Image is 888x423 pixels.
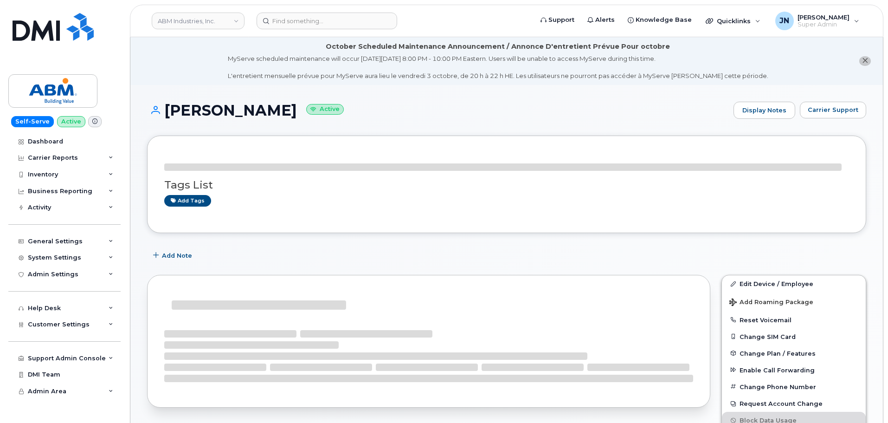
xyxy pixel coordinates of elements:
span: Add Note [162,251,192,260]
button: Enable Call Forwarding [722,362,866,378]
h1: [PERSON_NAME] [147,102,729,118]
button: Reset Voicemail [722,312,866,328]
span: Change Plan / Features [740,350,816,357]
button: Change Plan / Features [722,345,866,362]
div: MyServe scheduled maintenance will occur [DATE][DATE] 8:00 PM - 10:00 PM Eastern. Users will be u... [228,54,768,80]
h3: Tags List [164,179,849,191]
button: Change SIM Card [722,328,866,345]
a: Add tags [164,195,211,207]
button: Request Account Change [722,395,866,412]
small: Active [306,104,344,115]
a: Edit Device / Employee [722,275,866,292]
span: Carrier Support [808,105,858,114]
div: October Scheduled Maintenance Announcement / Annonce D'entretient Prévue Pour octobre [326,42,670,52]
button: Change Phone Number [722,378,866,395]
button: Add Roaming Package [722,292,866,311]
button: Carrier Support [800,102,866,118]
span: Add Roaming Package [729,299,813,307]
a: Display Notes [734,102,795,119]
button: close notification [859,56,871,66]
span: Enable Call Forwarding [740,366,815,373]
button: Add Note [147,247,200,264]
